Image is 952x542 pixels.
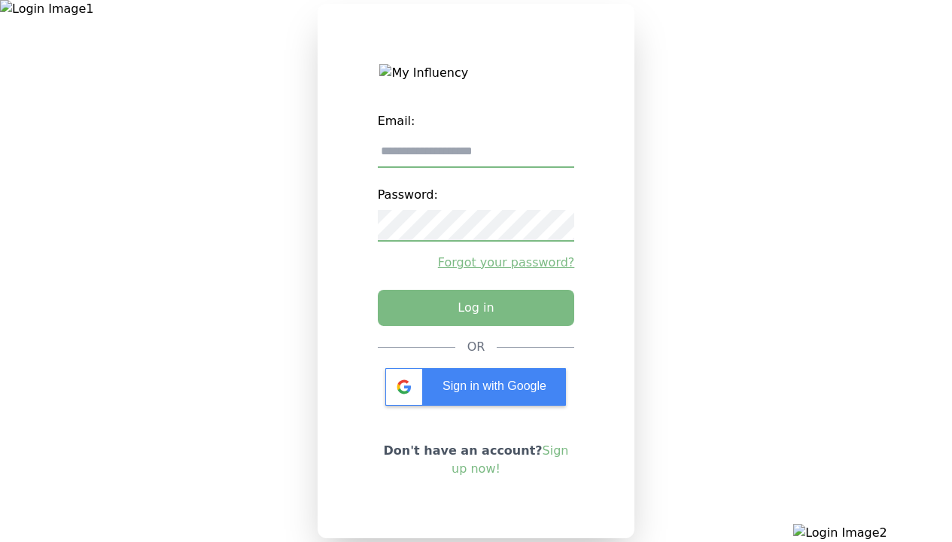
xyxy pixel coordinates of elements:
[443,379,546,392] span: Sign in with Google
[378,180,575,210] label: Password:
[379,64,572,82] img: My Influency
[378,290,575,326] button: Log in
[378,106,575,136] label: Email:
[793,524,952,542] img: Login Image2
[378,442,575,478] p: Don't have an account?
[385,368,566,406] div: Sign in with Google
[467,338,485,356] div: OR
[378,254,575,272] a: Forgot your password?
